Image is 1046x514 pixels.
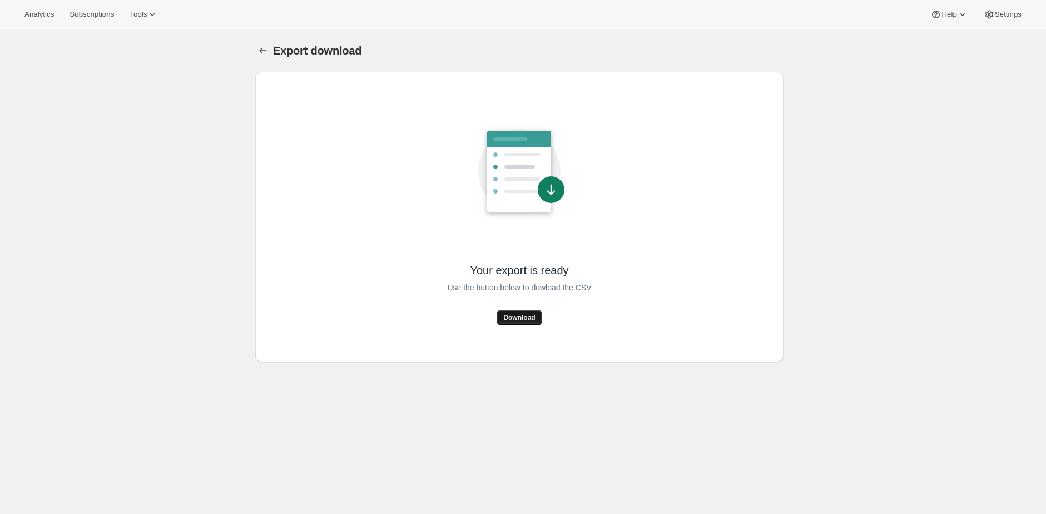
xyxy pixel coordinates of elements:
[503,313,535,322] span: Download
[995,10,1022,19] span: Settings
[70,10,114,19] span: Subscriptions
[63,7,121,22] button: Subscriptions
[924,7,974,22] button: Help
[123,7,165,22] button: Tools
[497,310,542,325] button: Download
[18,7,61,22] button: Analytics
[273,45,361,57] span: Export download
[941,10,956,19] span: Help
[255,43,271,58] button: Export download
[977,7,1028,22] button: Settings
[24,10,54,19] span: Analytics
[130,10,147,19] span: Tools
[447,281,591,294] span: Use the button below to dowload the CSV
[470,263,568,278] span: Your export is ready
